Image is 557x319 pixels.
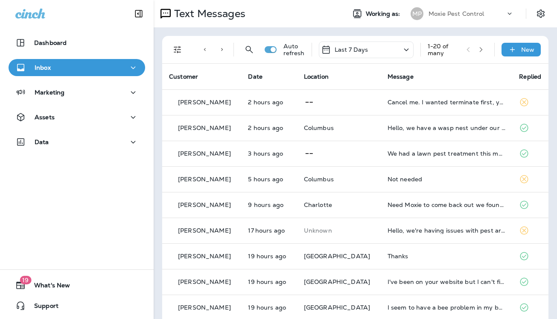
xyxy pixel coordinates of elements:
[178,176,231,183] p: [PERSON_NAME]
[178,99,231,106] p: [PERSON_NAME]
[519,73,541,80] span: Replied
[388,150,506,157] div: We had a lawn pest treatment this morning. The tech performing the service asked my husband about...
[388,201,506,208] div: Need Moxie to come back out we found some cockroaches in garage and inside house
[248,124,290,131] p: Aug 18, 2025 12:11 PM
[248,278,290,285] p: Aug 17, 2025 07:23 PM
[9,34,145,51] button: Dashboard
[248,176,290,183] p: Aug 18, 2025 08:57 AM
[388,124,506,131] div: Hello, we have a wasp nest under our back deck. Can we have someone kill it next time they are out?
[35,89,64,96] p: Marketing
[304,124,334,132] span: Columbus
[388,304,506,311] div: I seem to have a bee problem in my backyard.
[9,59,145,76] button: Inbox
[169,41,186,58] button: Filters
[169,73,198,80] span: Customer
[388,176,506,183] div: Not needed
[304,304,370,311] span: [GEOGRAPHIC_DATA]
[248,201,290,208] p: Aug 18, 2025 05:18 AM
[304,252,370,260] span: [GEOGRAPHIC_DATA]
[304,201,332,209] span: Charlotte
[178,253,231,260] p: [PERSON_NAME]
[388,73,414,80] span: Message
[35,64,51,71] p: Inbox
[9,109,145,126] button: Assets
[388,278,506,285] div: I've been on your website but I can't find any means to contact you. I have an animal burrowing u...
[127,5,151,22] button: Collapse Sidebar
[248,150,290,157] p: Aug 18, 2025 11:18 AM
[335,46,368,53] p: Last 7 Days
[178,150,231,157] p: [PERSON_NAME]
[304,278,370,286] span: [GEOGRAPHIC_DATA]
[304,227,374,234] p: This customer does not have a last location and the phone number they messaged is not assigned to...
[248,99,290,106] p: Aug 18, 2025 12:22 PM
[9,297,145,314] button: Support
[248,73,262,80] span: Date
[171,7,245,20] p: Text Messages
[35,114,55,121] p: Assets
[26,302,58,313] span: Support
[283,43,305,56] p: Auto refresh
[9,84,145,101] button: Marketing
[9,277,145,294] button: 19What's New
[428,43,460,56] div: 1 - 20 of many
[178,304,231,311] p: [PERSON_NAME]
[35,139,49,145] p: Data
[178,278,231,285] p: [PERSON_NAME]
[178,124,231,131] p: [PERSON_NAME]
[178,201,231,208] p: [PERSON_NAME]
[388,99,506,106] div: Cancel me. I wanted terminate first, your guys should up late, past 2 hours. Never got terminate ...
[388,227,506,234] div: Hello, we're having issues with pest around our house and we need an as needed visit
[9,133,145,151] button: Data
[20,276,31,284] span: 19
[26,282,70,292] span: What's New
[304,175,334,183] span: Columbus
[248,227,290,234] p: Aug 17, 2025 09:16 PM
[366,10,402,18] span: Working as:
[241,41,258,58] button: Search Messages
[248,304,290,311] p: Aug 17, 2025 06:53 PM
[34,39,67,46] p: Dashboard
[533,6,548,21] button: Settings
[178,227,231,234] p: [PERSON_NAME]
[521,46,534,53] p: New
[248,253,290,260] p: Aug 17, 2025 07:24 PM
[429,10,484,17] p: Moxie Pest Control
[304,73,329,80] span: Location
[388,253,506,260] div: Thanks
[411,7,423,20] div: MP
